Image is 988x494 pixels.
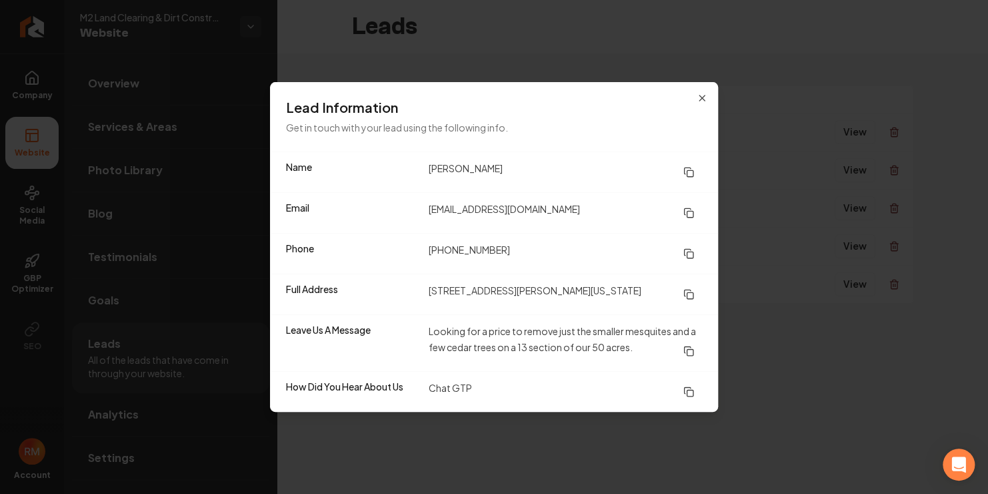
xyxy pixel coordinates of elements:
p: Get in touch with your lead using the following info. [286,119,702,136]
dt: Leave Us A Message [286,323,417,363]
dt: Name [286,160,417,184]
dt: Email [286,201,417,225]
dt: How Did You Hear About Us [286,380,417,404]
dd: [STREET_ADDRESS][PERSON_NAME][US_STATE] [428,282,702,306]
dd: Looking for a price to remove just the smaller mesquites and a few cedar trees on a 13 section of... [428,323,702,363]
h3: Lead Information [286,98,702,117]
dd: [EMAIL_ADDRESS][DOMAIN_NAME] [428,201,702,225]
dt: Phone [286,242,417,266]
dd: [PHONE_NUMBER] [428,242,702,266]
dd: [PERSON_NAME] [428,160,702,184]
dd: Chat GTP [428,380,702,404]
dt: Full Address [286,282,417,306]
